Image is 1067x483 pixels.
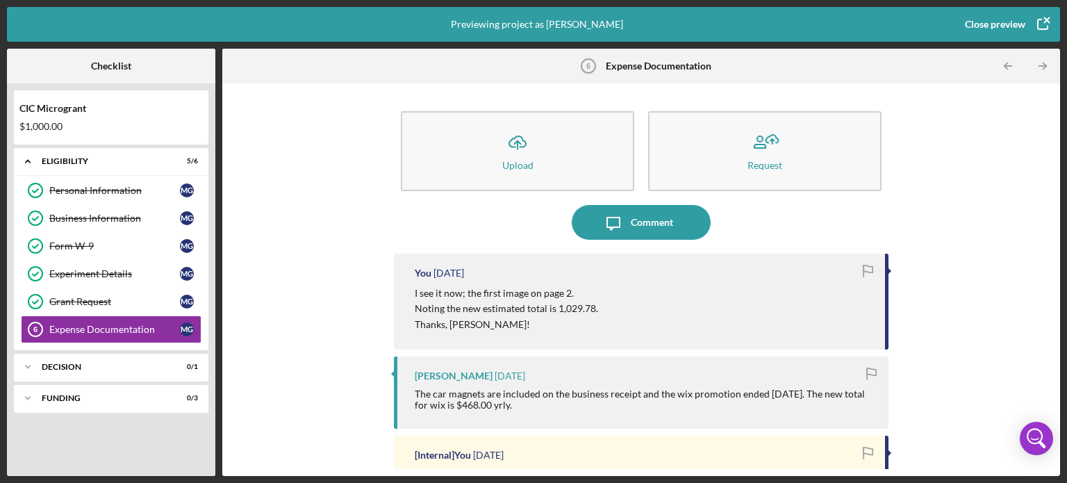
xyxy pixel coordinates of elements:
[180,183,194,197] div: M G
[173,157,198,165] div: 5 / 6
[631,205,673,240] div: Comment
[1020,422,1053,455] div: Open Intercom Messenger
[648,111,882,191] button: Request
[19,103,203,114] div: CIC Microgrant
[180,267,194,281] div: M G
[415,268,431,279] div: You
[951,10,1060,38] button: Close preview
[415,370,493,382] div: [PERSON_NAME]
[42,363,163,371] div: Decision
[180,295,194,309] div: M G
[415,388,875,411] div: The car magnets are included on the business receipt and the wix promotion ended [DATE]. The new ...
[180,239,194,253] div: M G
[49,213,180,224] div: Business Information
[180,211,194,225] div: M G
[606,60,711,72] b: Expense Documentation
[586,62,590,70] tspan: 6
[747,160,782,170] div: Request
[572,205,711,240] button: Comment
[173,394,198,402] div: 0 / 3
[502,160,533,170] div: Upload
[91,60,131,72] b: Checklist
[415,468,609,483] p: Amazon=427.54
[415,286,598,301] p: I see it now; the first image on page 2.
[180,322,194,336] div: M G
[451,7,623,42] div: Previewing project as [PERSON_NAME]
[495,370,525,382] time: 2025-09-04 19:28
[473,450,504,461] time: 2025-09-04 19:22
[173,363,198,371] div: 0 / 1
[49,185,180,196] div: Personal Information
[33,325,38,334] tspan: 6
[401,111,634,191] button: Upload
[19,121,203,132] div: $1,000.00
[42,157,163,165] div: ELIGIBILITY
[415,450,471,461] div: [Internal] You
[965,10,1025,38] div: Close preview
[42,394,163,402] div: FUNDING
[49,240,180,252] div: Form W-9
[415,301,598,316] p: Noting the new estimated total is 1,029.78.
[49,268,180,279] div: Experiment Details
[415,317,598,332] p: Thanks, [PERSON_NAME]!
[433,268,464,279] time: 2025-09-04 19:35
[49,324,180,335] div: Expense Documentation
[49,296,180,307] div: Grant Request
